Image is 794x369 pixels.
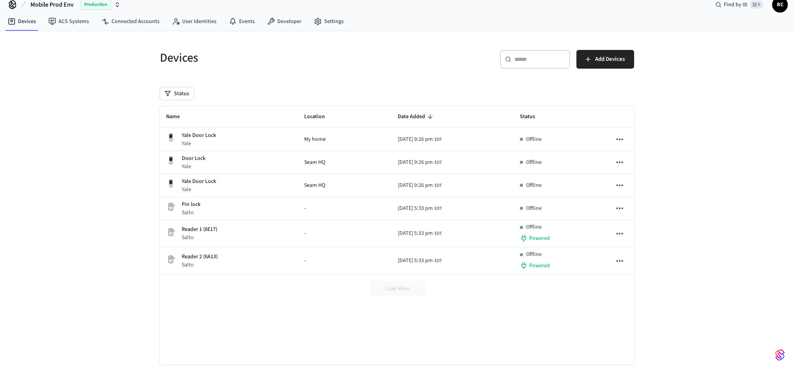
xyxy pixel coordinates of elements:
img: SeamLogoGradient.69752ec5.svg [775,349,785,361]
a: ACS Systems [42,14,95,28]
div: America/Indianapolis [398,257,442,265]
span: Find by ID [724,1,748,9]
p: Reader 1 (8E17) [182,225,217,234]
p: Yale Door Lock [182,131,216,140]
p: Yale [182,163,206,170]
span: EDT [434,257,442,264]
span: Date Added [398,111,435,123]
span: EDT [434,205,442,212]
h5: Devices [160,50,392,66]
span: ⌘ K [750,1,763,9]
span: Name [166,111,190,123]
span: EDT [434,159,442,166]
a: Connected Accounts [95,14,166,28]
p: Yale [182,140,216,147]
span: Seam HQ [304,181,325,190]
p: Yale Door Lock [182,177,216,186]
a: User Identities [166,14,223,28]
button: Add Devices [576,50,634,69]
p: Offline [526,181,542,190]
img: Placeholder Lock Image [166,255,175,264]
div: America/Indianapolis [398,229,442,238]
span: EDT [434,182,442,189]
p: Salto [182,261,218,269]
div: America/Indianapolis [398,181,442,190]
img: Placeholder Lock Image [166,227,175,237]
a: Developer [261,14,308,28]
p: Offline [526,250,542,259]
span: Seam HQ [304,158,325,167]
p: Offline [526,204,542,213]
p: Offline [526,223,542,231]
span: EDT [434,136,442,143]
table: sticky table [160,106,634,275]
span: [DATE] 9:26 pm [398,158,433,167]
p: Door Lock [182,154,206,163]
div: America/Indianapolis [398,204,442,213]
span: - [304,229,306,238]
p: Salto [182,209,200,216]
span: Powered [529,234,550,242]
span: Status [520,111,545,123]
a: Events [223,14,261,28]
p: Salto [182,234,217,241]
span: - [304,204,306,213]
span: [DATE] 9:26 pm [398,181,433,190]
a: Settings [308,14,350,28]
p: Yale [182,186,216,193]
span: Powered [529,262,550,270]
span: [DATE] 5:33 pm [398,204,433,213]
p: Offline [526,158,542,167]
p: Reader 2 (8A13) [182,253,218,261]
span: Add Devices [595,54,625,64]
img: Yale Assure Touchscreen Wifi Smart Lock, Satin Nickel, Front [166,156,175,165]
span: [DATE] 9:26 pm [398,135,433,144]
span: [DATE] 5:33 pm [398,229,433,238]
span: EDT [434,230,442,237]
img: Yale Assure Touchscreen Wifi Smart Lock, Satin Nickel, Front [166,133,175,142]
img: Yale Assure Touchscreen Wifi Smart Lock, Satin Nickel, Front [166,179,175,188]
div: America/Indianapolis [398,158,442,167]
img: Placeholder Lock Image [166,202,175,211]
p: Pin lock [182,200,200,209]
span: [DATE] 5:33 pm [398,257,433,265]
div: America/Indianapolis [398,135,442,144]
p: Offline [526,135,542,144]
a: Devices [2,14,42,28]
span: - [304,257,306,265]
span: Location [304,111,335,123]
button: Status [160,87,194,100]
span: My home [304,135,326,144]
